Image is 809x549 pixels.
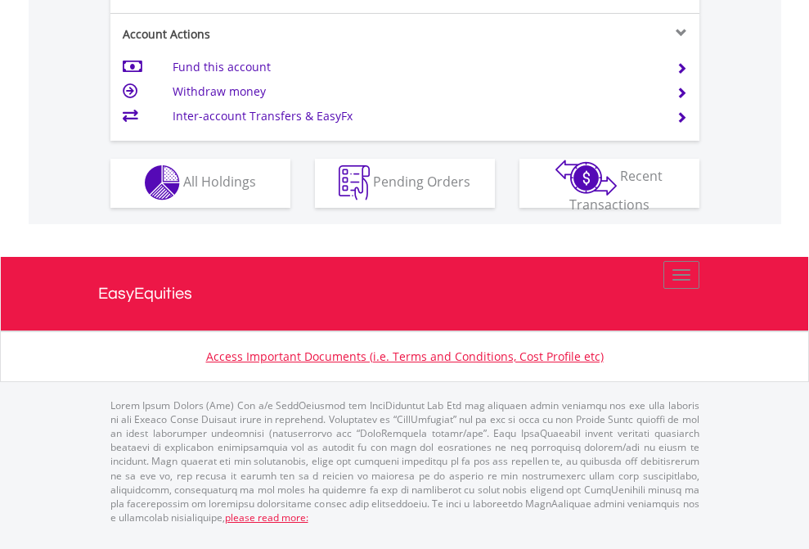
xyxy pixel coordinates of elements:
[173,104,656,128] td: Inter-account Transfers & EasyFx
[555,160,617,196] img: transactions-zar-wht.png
[339,165,370,200] img: pending_instructions-wht.png
[519,159,699,208] button: Recent Transactions
[173,79,656,104] td: Withdraw money
[110,26,405,43] div: Account Actions
[373,173,470,191] span: Pending Orders
[206,349,604,364] a: Access Important Documents (i.e. Terms and Conditions, Cost Profile etc)
[183,173,256,191] span: All Holdings
[173,55,656,79] td: Fund this account
[110,398,699,524] p: Lorem Ipsum Dolors (Ame) Con a/e SeddOeiusmod tem InciDiduntut Lab Etd mag aliquaen admin veniamq...
[98,257,712,331] a: EasyEquities
[110,159,290,208] button: All Holdings
[145,165,180,200] img: holdings-wht.png
[315,159,495,208] button: Pending Orders
[569,167,663,214] span: Recent Transactions
[225,511,308,524] a: please read more:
